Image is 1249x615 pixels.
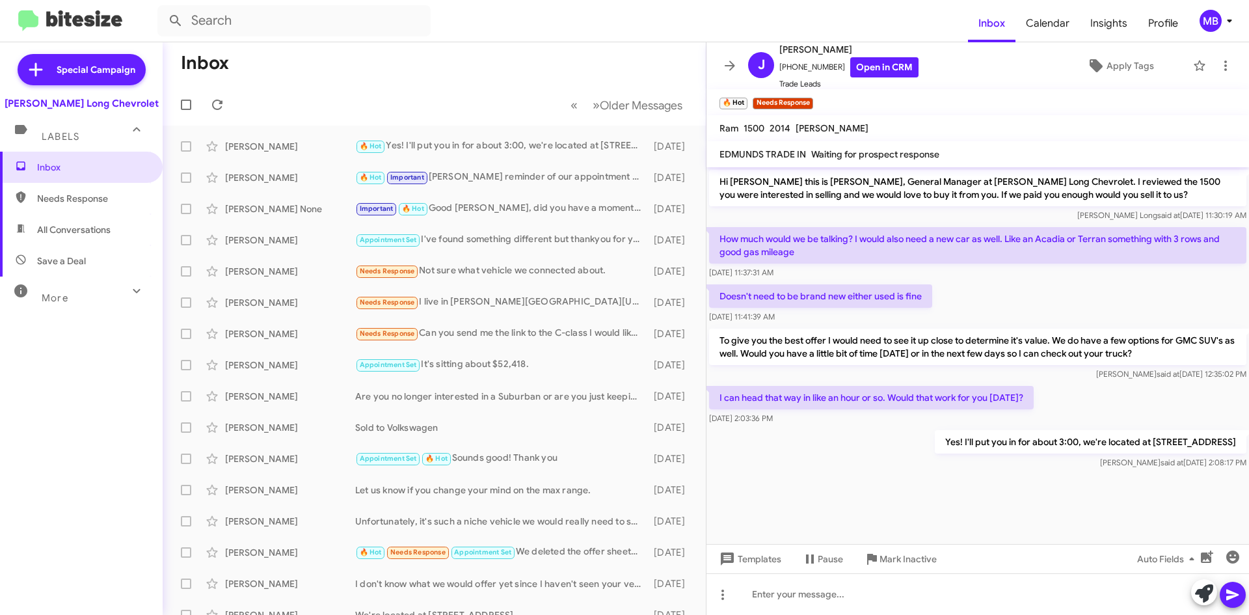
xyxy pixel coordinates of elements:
div: [DATE] [647,359,695,372]
div: It's sitting about $52,418. [355,357,647,372]
span: Apply Tags [1107,54,1154,77]
span: 🔥 Hot [360,173,382,182]
nav: Page navigation example [563,92,690,118]
div: [DATE] [647,327,695,340]
div: Can you send me the link to the C-class I would like to get in soon and talk about purchasing thi... [355,326,647,341]
span: [PERSON_NAME] [DATE] 2:08:17 PM [1100,458,1246,467]
div: Yes! I'll put you in for about 3:00, we're located at [STREET_ADDRESS] [355,139,647,154]
div: I don't know what we would offer yet since I haven't seen your vehicle. If you had 10-20 minutes ... [355,577,647,590]
a: Special Campaign [18,54,146,85]
input: Search [157,5,431,36]
span: Important [390,173,424,182]
span: Appointment Set [454,548,511,556]
div: [DATE] [647,452,695,465]
button: MB [1189,10,1235,32]
div: [PERSON_NAME] reminder of our appointment [DATE][DATE] 10:30 AM. Please reply C to confirm or cal... [355,170,647,185]
div: [PERSON_NAME] [225,140,355,153]
span: Appointment Set [360,361,417,369]
div: [PERSON_NAME] [225,296,355,309]
span: Insights [1080,5,1138,42]
div: [PERSON_NAME] Long Chevrolet [5,97,159,110]
div: [PERSON_NAME] [225,327,355,340]
div: [DATE] [647,140,695,153]
span: 🔥 Hot [402,204,424,213]
span: Inbox [37,161,148,174]
span: 🔥 Hot [425,454,448,463]
button: Apply Tags [1053,54,1187,77]
div: Sold to Volkswagen [355,421,647,434]
span: [PERSON_NAME] [796,122,868,134]
span: Auto Fields [1137,547,1200,571]
span: Needs Response [390,548,446,556]
span: [PERSON_NAME] [779,42,919,57]
span: » [593,97,600,113]
button: Previous [563,92,585,118]
div: Are you no longer interested in a Suburban or are you just keeping your Jeep? [355,390,647,403]
span: Profile [1138,5,1189,42]
span: said at [1157,210,1180,220]
div: [PERSON_NAME] [225,265,355,278]
div: Let us know if you change your mind on the max range. [355,484,647,497]
span: [PERSON_NAME] Long [DATE] 11:30:19 AM [1077,210,1246,220]
span: EDMUNDS TRADE IN [719,148,806,160]
div: [DATE] [647,390,695,403]
button: Pause [792,547,853,571]
span: Appointment Set [360,236,417,244]
span: Needs Response [360,298,415,307]
p: To give you the best offer I would need to see it up close to determine it's value. We do have a ... [709,329,1246,365]
div: [PERSON_NAME] [225,515,355,528]
div: [PERSON_NAME] None [225,202,355,215]
span: 🔥 Hot [360,142,382,150]
h1: Inbox [181,53,229,74]
div: [DATE] [647,171,695,184]
div: [PERSON_NAME] [225,484,355,497]
div: Not sure what vehicle we connected about. [355,264,647,279]
button: Auto Fields [1127,547,1210,571]
div: [DATE] [647,484,695,497]
span: Needs Response [360,267,415,275]
span: Older Messages [600,98,682,113]
span: Waiting for prospect response [811,148,939,160]
div: [PERSON_NAME] [225,234,355,247]
span: Pause [818,547,843,571]
div: [DATE] [647,265,695,278]
span: Trade Leads [779,77,919,90]
span: Important [360,204,394,213]
div: [PERSON_NAME] [225,390,355,403]
div: [DATE] [647,577,695,590]
span: All Conversations [37,223,111,236]
div: [DATE] [647,515,695,528]
span: Needs Response [37,192,148,205]
span: Ram [719,122,738,134]
div: I've found something different but thankyou for your help! [355,232,647,247]
span: [DATE] 2:03:36 PM [709,413,773,423]
div: I live in [PERSON_NAME][GEOGRAPHIC_DATA][US_STATE] [355,295,647,310]
div: Good [PERSON_NAME], did you have a moment to look at the photos my team sent you [DATE]? [355,201,647,216]
span: [DATE] 11:37:31 AM [709,267,773,277]
div: [PERSON_NAME] [225,452,355,465]
p: Hi [PERSON_NAME] this is [PERSON_NAME], General Manager at [PERSON_NAME] Long Chevrolet. I review... [709,170,1246,206]
small: Needs Response [753,98,813,109]
div: Unfortunately, it's such a niche vehicle we would really need to see it up close. [355,515,647,528]
p: I can head that way in like an hour or so. Would that work for you [DATE]? [709,386,1034,409]
button: Templates [706,547,792,571]
span: J [758,55,765,75]
span: [PERSON_NAME] [DATE] 12:35:02 PM [1096,369,1246,379]
small: 🔥 Hot [719,98,747,109]
div: [DATE] [647,296,695,309]
div: We deleted the offer sheets, my husband told [PERSON_NAME] what it would take for is to purchase ... [355,545,647,560]
span: Inbox [968,5,1015,42]
a: Calendar [1015,5,1080,42]
div: MB [1200,10,1222,32]
div: [DATE] [647,234,695,247]
div: [PERSON_NAME] [225,546,355,559]
div: [PERSON_NAME] [225,359,355,372]
span: Save a Deal [37,254,86,267]
p: How much would we be talking? I would also need a new car as well. Like an Acadia or Terran somet... [709,227,1246,264]
span: Templates [717,547,781,571]
div: [DATE] [647,546,695,559]
span: Labels [42,131,79,143]
span: [DATE] 11:41:39 AM [709,312,775,321]
span: More [42,292,68,304]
